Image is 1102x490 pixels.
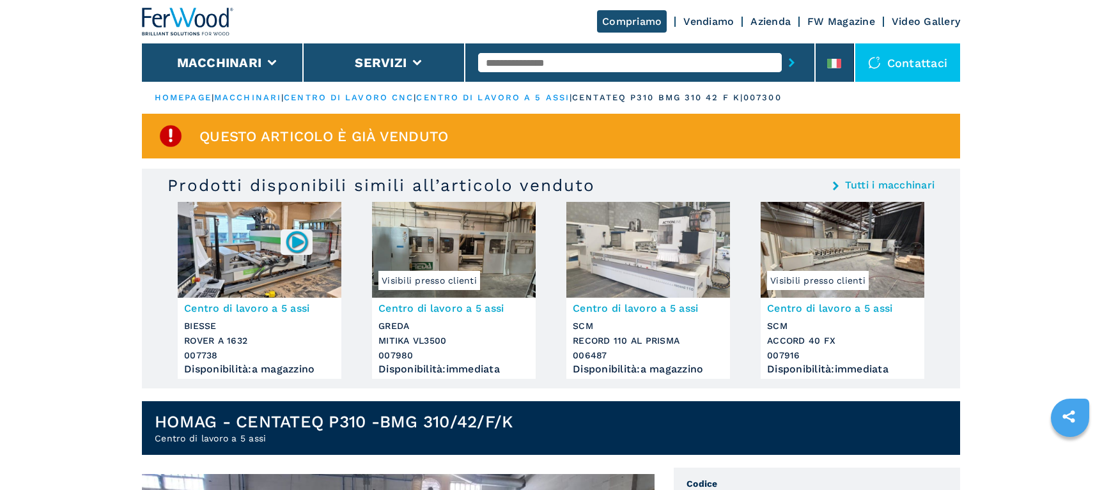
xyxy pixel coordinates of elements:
a: centro di lavoro cnc [284,93,414,102]
a: HOMEPAGE [155,93,212,102]
a: FW Magazine [807,15,875,27]
span: Codice [687,477,947,490]
a: Tutti i macchinari [845,180,935,190]
h3: Prodotti disponibili simili all’articolo venduto [167,175,595,195]
a: Centro di lavoro a 5 assi BIESSE ROVER A 1632007738Centro di lavoro a 5 assiBIESSEROVER A 1632007... [178,202,341,379]
p: 007300 [743,92,782,103]
a: Centro di lavoro a 5 assi SCM ACCORD 40 FXVisibili presso clientiCentro di lavoro a 5 assiSCMACCO... [761,202,924,379]
span: | [281,93,284,102]
h3: GREDA MITIKA VL3500 007980 [378,319,529,363]
span: | [212,93,214,102]
a: Vendiamo [683,15,734,27]
button: submit-button [782,48,802,77]
div: Disponibilità : immediata [767,366,918,372]
img: Ferwood [142,8,234,36]
button: Servizi [355,55,407,70]
h3: Centro di lavoro a 5 assi [378,301,529,316]
h1: HOMAG - CENTATEQ P310 -BMG 310/42/F/K [155,411,513,432]
p: centateq p310 bmg 310 42 f k | [572,92,743,103]
h3: Centro di lavoro a 5 assi [767,301,918,316]
h3: Centro di lavoro a 5 assi [573,301,724,316]
h2: Centro di lavoro a 5 assi [155,432,513,445]
a: Video Gallery [892,15,960,27]
h3: SCM ACCORD 40 FX 007916 [767,319,918,363]
h3: Centro di lavoro a 5 assi [184,301,335,316]
span: Questo articolo è già venduto [199,129,448,144]
img: 007738 [284,229,309,254]
div: Disponibilità : a magazzino [573,366,724,372]
img: Centro di lavoro a 5 assi SCM ACCORD 40 FX [761,202,924,298]
div: Contattaci [855,43,961,82]
span: | [414,93,416,102]
a: Centro di lavoro a 5 assi GREDA MITIKA VL3500Visibili presso clientiCentro di lavoro a 5 assiGRED... [372,202,536,379]
span: Visibili presso clienti [378,271,480,290]
img: Contattaci [868,56,881,69]
span: | [570,93,572,102]
h3: BIESSE ROVER A 1632 007738 [184,319,335,363]
button: Macchinari [177,55,262,70]
h3: SCM RECORD 110 AL PRISMA 006487 [573,319,724,363]
a: Compriamo [597,10,667,33]
a: macchinari [214,93,281,102]
div: Disponibilità : a magazzino [184,366,335,372]
a: centro di lavoro a 5 assi [416,93,570,102]
img: Centro di lavoro a 5 assi BIESSE ROVER A 1632 [178,202,341,298]
a: Centro di lavoro a 5 assi SCM RECORD 110 AL PRISMACentro di lavoro a 5 assiSCMRECORD 110 AL PRISM... [566,202,730,379]
img: Centro di lavoro a 5 assi GREDA MITIKA VL3500 [372,202,536,298]
span: Visibili presso clienti [767,271,869,290]
img: SoldProduct [158,123,183,149]
div: Disponibilità : immediata [378,366,529,372]
img: Centro di lavoro a 5 assi SCM RECORD 110 AL PRISMA [566,202,730,298]
a: Azienda [750,15,791,27]
a: sharethis [1053,401,1085,433]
